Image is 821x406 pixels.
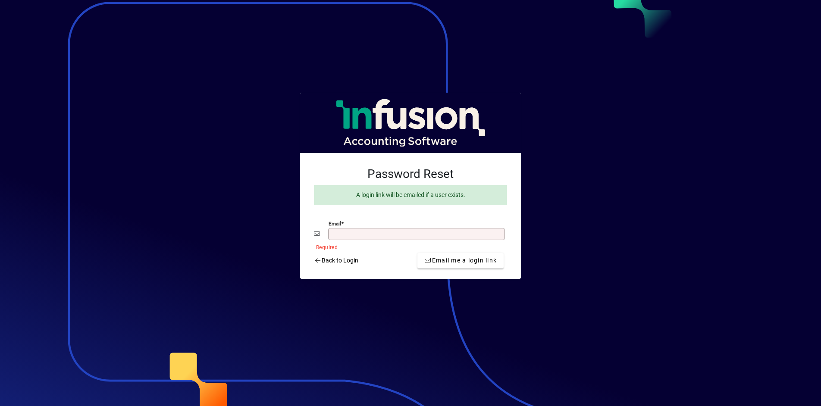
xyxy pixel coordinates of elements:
a: Back to Login [310,253,362,269]
h2: Password Reset [314,167,507,181]
mat-error: Required [316,242,500,251]
div: A login link will be emailed if a user exists. [314,185,507,205]
button: Email me a login link [417,253,504,269]
span: Back to Login [314,256,358,265]
mat-label: Email [329,220,341,226]
span: Email me a login link [424,256,497,265]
